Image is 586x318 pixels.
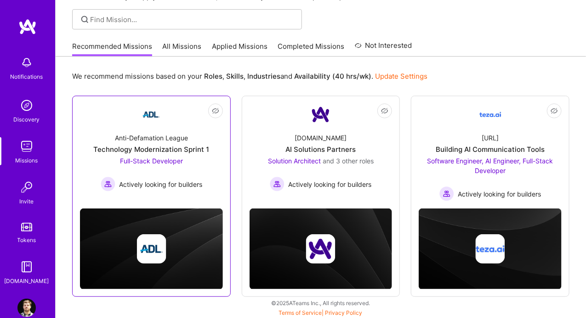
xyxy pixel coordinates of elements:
a: Privacy Policy [325,309,363,316]
img: bell [17,53,36,72]
img: Company Logo [310,104,332,126]
b: Industries [247,72,280,81]
a: User Avatar [15,299,38,317]
i: icon EyeClosed [381,107,388,115]
i: icon EyeClosed [212,107,219,115]
img: Company logo [306,234,336,264]
img: Company Logo [479,104,501,126]
img: Actively looking for builders [101,177,115,191]
div: [URL] [482,133,499,143]
img: cover [250,208,393,289]
span: Actively looking for builders [288,179,371,189]
i: icon SearchGrey [80,14,90,25]
img: Company logo [476,234,505,264]
a: Company Logo[URL]Building AI Communication ToolsSoftware Engineer, AI Engineer, Full-Stack Develo... [419,104,562,201]
div: Building AI Communication Tools [436,145,545,154]
img: Invite [17,178,36,197]
div: Anti-Defamation League [115,133,188,143]
a: All Missions [163,41,202,57]
img: logo [18,18,37,35]
b: Skills [226,72,244,81]
a: Completed Missions [278,41,345,57]
i: icon EyeClosed [551,107,558,115]
a: Update Settings [375,72,427,81]
span: Actively looking for builders [119,179,202,189]
img: guide book [17,258,36,276]
img: teamwork [17,137,36,156]
span: | [279,309,363,316]
div: Technology Modernization Sprint 1 [93,145,209,154]
div: Tokens [17,235,36,245]
img: tokens [21,223,32,231]
p: We recommend missions based on your , , and . [72,71,427,81]
a: Applied Missions [212,41,267,57]
img: cover [419,208,562,289]
a: Terms of Service [279,309,322,316]
img: Company logo [137,234,166,264]
span: Software Engineer, AI Engineer, Full-Stack Developer [427,157,553,174]
div: [DOMAIN_NAME] [295,133,347,143]
a: Recommended Missions [72,41,152,57]
img: discovery [17,96,36,115]
img: Actively looking for builders [270,177,284,191]
div: Missions [16,156,38,165]
div: Notifications [11,72,43,81]
span: Solution Architect [268,157,321,165]
img: Actively looking for builders [439,186,454,201]
b: Roles [204,72,222,81]
a: Not Interested [355,40,412,57]
div: © 2025 ATeams Inc., All rights reserved. [55,291,586,314]
input: Find Mission... [91,15,295,24]
img: User Avatar [17,299,36,317]
b: Availability (40 hrs/wk) [294,72,371,81]
img: Company Logo [140,104,162,126]
div: Invite [20,197,34,206]
span: Full-Stack Developer [120,157,183,165]
div: Discovery [14,115,40,124]
span: Actively looking for builders [458,189,541,199]
span: and 3 other roles [323,157,374,165]
div: AI Solutions Partners [285,145,356,154]
a: Company Logo[DOMAIN_NAME]AI Solutions PartnersSolution Architect and 3 other rolesActively lookin... [250,104,393,192]
img: cover [80,208,223,289]
a: Company LogoAnti-Defamation LeagueTechnology Modernization Sprint 1Full-Stack Developer Actively ... [80,104,223,192]
div: [DOMAIN_NAME] [5,276,49,286]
